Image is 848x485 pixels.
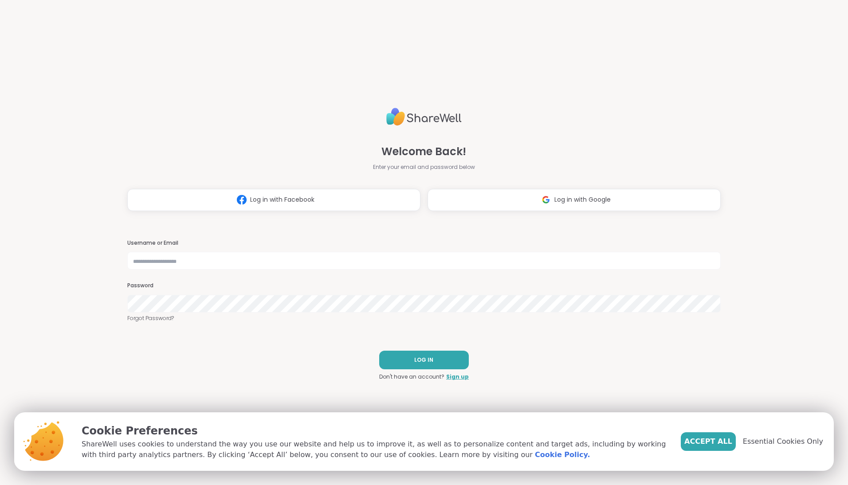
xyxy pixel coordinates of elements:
[538,192,554,208] img: ShareWell Logomark
[127,282,721,289] h3: Password
[233,192,250,208] img: ShareWell Logomark
[743,436,823,447] span: Essential Cookies Only
[379,351,469,369] button: LOG IN
[428,189,721,211] button: Log in with Google
[127,239,721,247] h3: Username or Email
[381,144,466,160] span: Welcome Back!
[684,436,732,447] span: Accept All
[535,450,590,460] a: Cookie Policy.
[127,314,721,322] a: Forgot Password?
[554,195,611,204] span: Log in with Google
[446,373,469,381] a: Sign up
[373,163,475,171] span: Enter your email and password below
[681,432,736,451] button: Accept All
[250,195,314,204] span: Log in with Facebook
[414,356,433,364] span: LOG IN
[386,104,462,129] img: ShareWell Logo
[379,373,444,381] span: Don't have an account?
[127,189,420,211] button: Log in with Facebook
[82,423,667,439] p: Cookie Preferences
[82,439,667,460] p: ShareWell uses cookies to understand the way you use our website and help us to improve it, as we...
